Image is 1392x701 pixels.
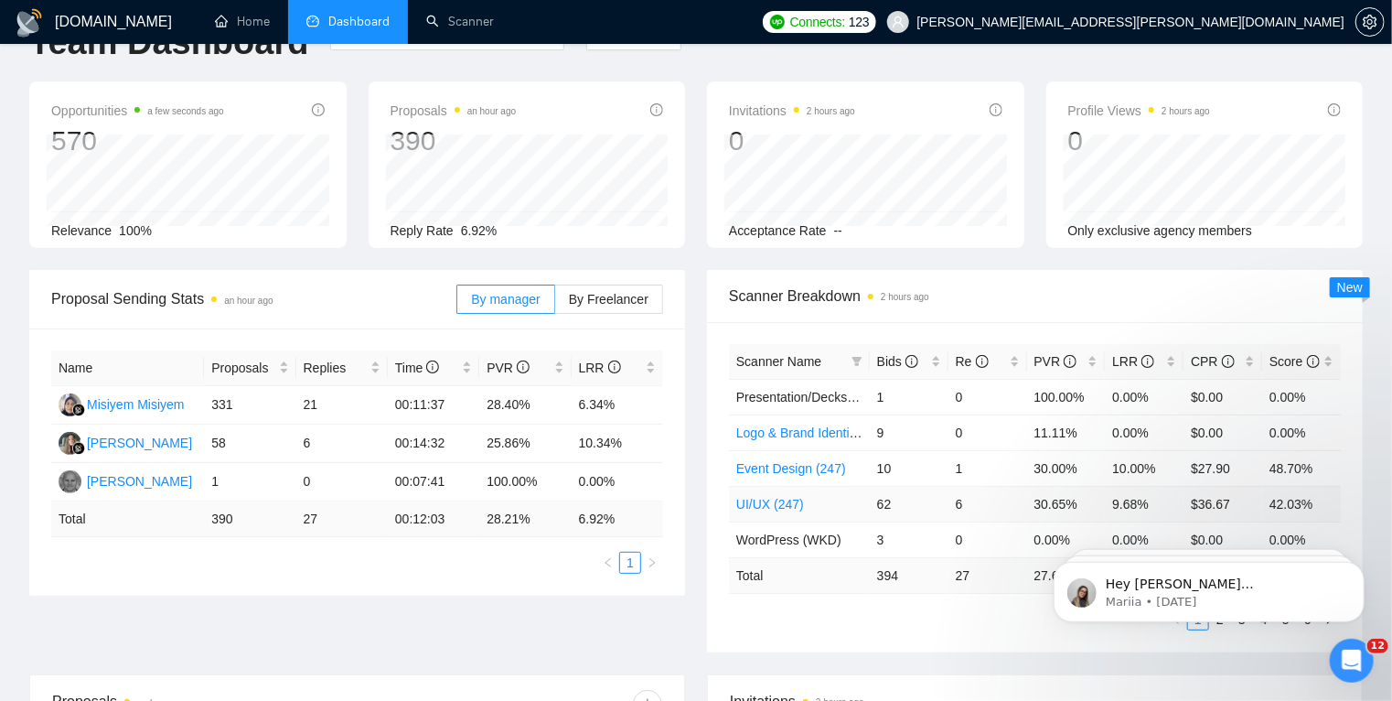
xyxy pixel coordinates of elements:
span: Connects: [790,12,845,32]
td: Total [51,501,204,537]
td: 11.11% [1027,415,1106,450]
img: MM [59,394,81,416]
img: LK [59,432,81,455]
td: $0.00 [1183,522,1262,557]
button: setting [1355,7,1385,37]
span: info-circle [1328,103,1341,116]
td: 62 [870,486,948,522]
span: Re [956,354,989,369]
a: 1 [620,553,640,573]
td: 0.00% [572,463,663,501]
a: MMMisiyem Misiyem [59,396,185,411]
span: WordPress (WKD) [736,533,841,547]
span: info-circle [1307,355,1320,368]
span: Bids [877,354,918,369]
span: 100% [119,223,152,238]
span: 12 [1367,639,1388,653]
td: 0 [948,379,1027,415]
time: 2 hours ago [881,292,929,302]
span: info-circle [650,103,663,116]
a: TH[PERSON_NAME] [59,473,192,488]
th: Name [51,350,204,386]
span: Invitations [729,100,855,122]
td: 30.00% [1027,450,1106,486]
td: $0.00 [1183,379,1262,415]
span: info-circle [1141,355,1154,368]
li: 1 [619,552,641,574]
p: Message from Mariia, sent 3d ago [80,70,316,87]
span: Hey [PERSON_NAME][EMAIL_ADDRESS][DOMAIN_NAME], Looks like your Upwork agency thogan Agency ran ou... [80,53,316,304]
th: Proposals [204,350,295,386]
span: -- [834,223,842,238]
span: info-circle [517,361,530,373]
td: 25.86% [479,425,571,463]
time: a few seconds ago [147,106,223,116]
span: Profile Views [1068,100,1211,122]
iframe: Intercom notifications message [1026,523,1392,652]
div: Misiyem Misiyem [87,394,185,415]
span: LRR [1112,354,1154,369]
span: Only exclusive agency members [1068,223,1253,238]
span: setting [1356,15,1384,29]
td: 100.00% [1027,379,1106,415]
td: 6.34% [572,386,663,425]
span: info-circle [1222,355,1235,368]
span: filter [848,348,866,375]
span: Proposal Sending Stats [51,287,456,310]
span: New [1337,280,1363,295]
div: 570 [51,124,224,158]
td: 0.00% [1105,379,1183,415]
td: 9 [870,415,948,450]
td: 390 [204,501,295,537]
a: LK[PERSON_NAME] [59,435,192,449]
td: 00:11:37 [388,386,479,425]
span: dashboard [306,15,319,27]
a: Event Design (247) [736,461,846,476]
span: Replies [304,358,367,378]
iframe: Intercom live chat [1330,639,1374,683]
span: Proposals [211,358,274,378]
td: 6.92 % [572,501,663,537]
span: info-circle [905,355,918,368]
td: 6 [296,425,388,463]
td: 58 [204,425,295,463]
span: PVR [487,361,530,375]
img: gigradar-bm.png [72,404,85,416]
span: info-circle [312,103,325,116]
button: right [641,552,663,574]
a: Logo & Brand Identity (247) [736,426,893,440]
li: Next Page [641,552,663,574]
span: Relevance [51,223,112,238]
span: By Freelancer [569,292,648,307]
td: 00:07:41 [388,463,479,501]
td: 00:12:03 [388,501,479,537]
div: [PERSON_NAME] [87,471,192,491]
span: By manager [471,292,540,307]
td: 27 [948,557,1027,593]
a: homeHome [215,14,270,29]
span: info-circle [1064,355,1076,368]
time: 2 hours ago [1162,106,1210,116]
td: 0 [948,522,1027,557]
td: 0.00% [1105,415,1183,450]
td: 0.00% [1262,415,1341,450]
td: Total [729,557,870,593]
td: 10.00% [1105,450,1183,486]
span: PVR [1034,354,1077,369]
span: right [647,557,658,568]
span: Time [395,361,439,375]
img: logo [15,8,44,38]
td: 1 [948,450,1027,486]
td: 28.21 % [479,501,571,537]
td: 9.68% [1105,486,1183,522]
td: 30.65% [1027,486,1106,522]
span: CPR [1191,354,1234,369]
span: Score [1269,354,1319,369]
a: UI/UX (247) [736,497,804,512]
li: Previous Page [597,552,619,574]
span: info-circle [426,361,439,373]
time: an hour ago [224,296,273,306]
td: $36.67 [1183,486,1262,522]
img: TH [59,470,81,493]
